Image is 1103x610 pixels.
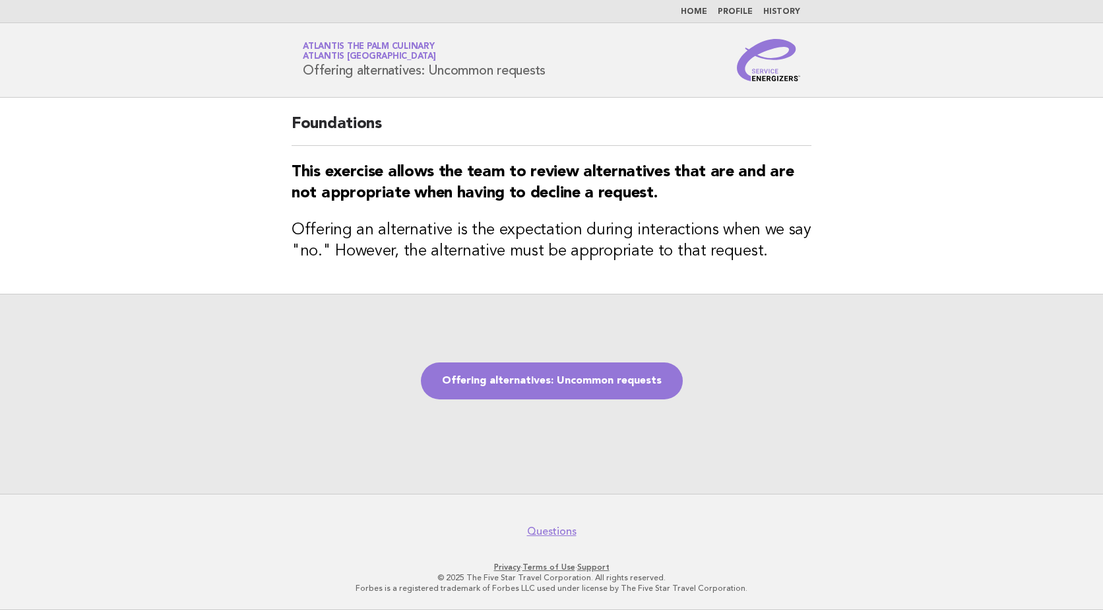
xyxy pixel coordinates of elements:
p: Forbes is a registered trademark of Forbes LLC used under license by The Five Star Travel Corpora... [148,583,955,593]
p: © 2025 The Five Star Travel Corporation. All rights reserved. [148,572,955,583]
span: Atlantis [GEOGRAPHIC_DATA] [303,53,436,61]
h1: Offering alternatives: Uncommon requests [303,43,546,77]
a: Support [577,562,610,572]
h2: Foundations [292,114,811,146]
p: · · [148,562,955,572]
h3: Offering an alternative is the expectation during interactions when we say "no." However, the alt... [292,220,811,262]
img: Service Energizers [737,39,800,81]
a: Questions [527,525,577,538]
a: Home [681,8,707,16]
strong: This exercise allows the team to review alternatives that are and are not appropriate when having... [292,164,794,201]
a: Terms of Use [522,562,575,572]
a: Profile [718,8,753,16]
a: Privacy [494,562,520,572]
a: Atlantis The Palm CulinaryAtlantis [GEOGRAPHIC_DATA] [303,42,436,61]
a: History [763,8,800,16]
a: Offering alternatives: Uncommon requests [421,362,683,399]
